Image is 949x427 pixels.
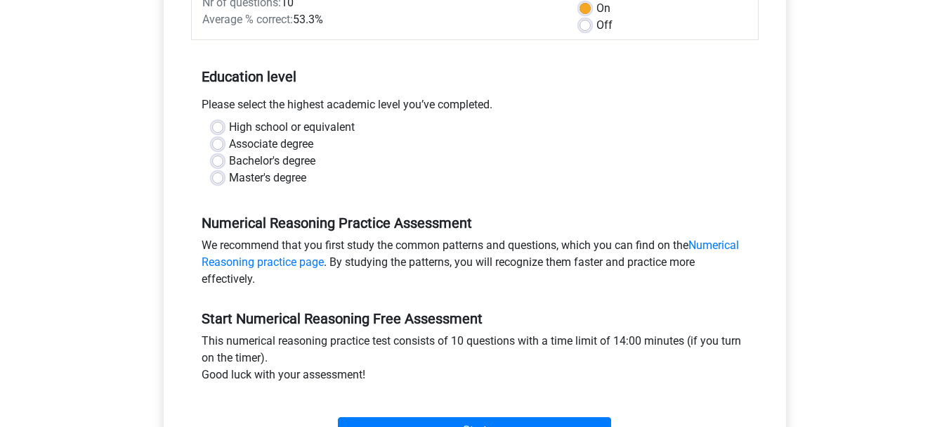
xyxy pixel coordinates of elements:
[192,11,569,28] div: 53.3%
[229,153,315,170] label: Bachelor's degree
[229,136,313,153] label: Associate degree
[191,96,759,119] div: Please select the highest academic level you’ve completed.
[229,119,355,136] label: High school or equivalent
[229,170,306,186] label: Master's degree
[202,310,748,327] h5: Start Numerical Reasoning Free Assessment
[596,17,613,34] label: Off
[202,215,748,231] h5: Numerical Reasoning Practice Assessment
[191,237,759,293] div: We recommend that you first study the common patterns and questions, which you can find on the . ...
[202,63,748,91] h5: Education level
[191,333,759,389] div: This numerical reasoning practice test consists of 10 questions with a time limit of 14:00 minute...
[202,13,293,26] span: Average % correct:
